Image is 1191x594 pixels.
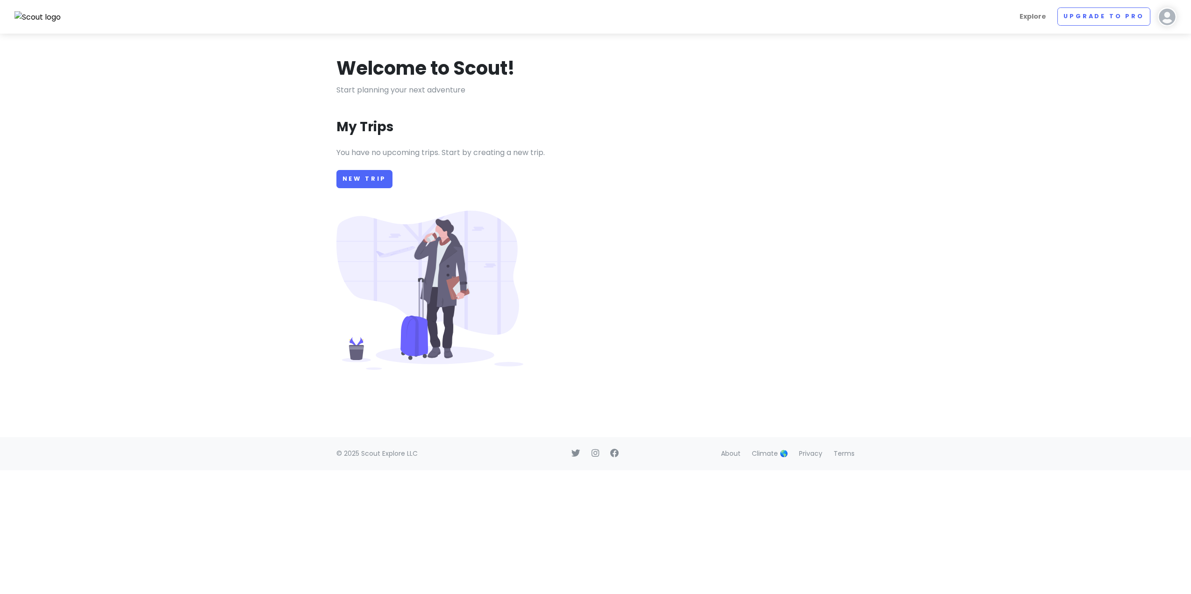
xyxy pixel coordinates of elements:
[799,449,822,458] a: Privacy
[336,56,515,80] h1: Welcome to Scout!
[1158,7,1177,26] img: User profile
[721,449,741,458] a: About
[336,449,418,458] span: © 2025 Scout Explore LLC
[752,449,788,458] a: Climate 🌎
[14,11,61,23] img: Scout logo
[336,211,523,370] img: Person with luggage at airport
[1016,7,1050,26] a: Explore
[336,119,393,135] h3: My Trips
[336,147,855,159] p: You have no upcoming trips. Start by creating a new trip.
[336,170,393,188] a: New Trip
[1057,7,1150,26] a: Upgrade to Pro
[834,449,855,458] a: Terms
[336,84,855,96] p: Start planning your next adventure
